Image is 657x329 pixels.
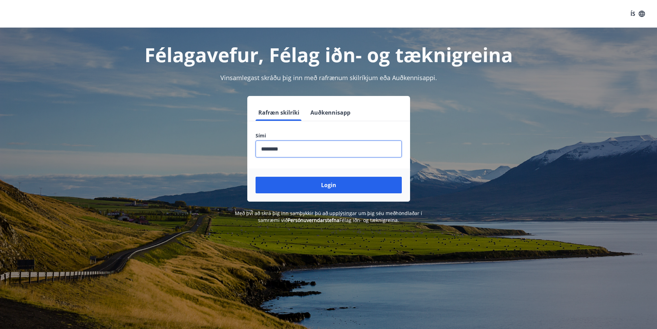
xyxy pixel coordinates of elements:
[308,104,353,121] button: Auðkennisapp
[288,217,339,223] a: Persónuverndarstefna
[256,132,402,139] label: Sími
[220,74,437,82] span: Vinsamlegast skráðu þig inn með rafrænum skilríkjum eða Auðkennisappi.
[627,8,649,20] button: ÍS
[256,177,402,193] button: Login
[256,104,302,121] button: Rafræn skilríki
[235,210,422,223] span: Með því að skrá þig inn samþykkir þú að upplýsingar um þig séu meðhöndlaðar í samræmi við Félag i...
[89,41,569,68] h1: Félagavefur, Félag iðn- og tæknigreina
